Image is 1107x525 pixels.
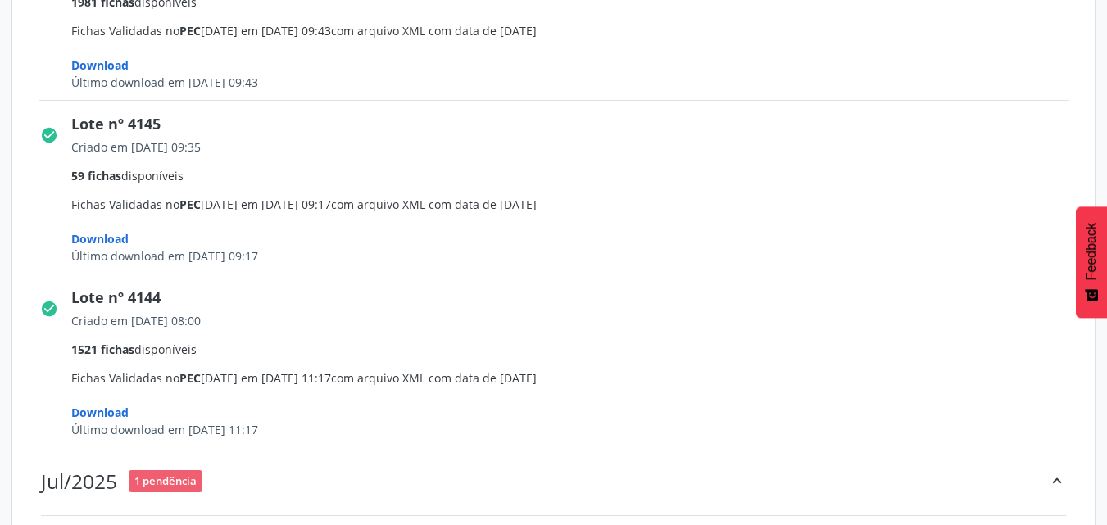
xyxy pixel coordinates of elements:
div: Último download em [DATE] 11:17 [71,421,1081,438]
div: Último download em [DATE] 09:43 [71,74,1081,91]
div: Último download em [DATE] 09:17 [71,247,1081,265]
i: check_circle [40,300,58,318]
div: disponíveis [71,341,1081,358]
span: 1521 fichas [71,342,134,357]
span: Download [71,57,129,73]
span: Download [71,231,129,247]
span: com arquivo XML com data de [DATE] [331,197,537,212]
span: PEC [179,23,201,38]
span: com arquivo XML com data de [DATE] [331,23,537,38]
span: Fichas Validadas no [DATE] em [DATE] 09:17 [71,138,1081,265]
span: 1 pendência [129,470,202,492]
div: Lote nº 4144 [71,287,1081,309]
span: PEC [179,197,201,212]
div: Criado em [DATE] 09:35 [71,138,1081,156]
i: keyboard_arrow_up [1048,472,1066,490]
span: 59 fichas [71,168,121,183]
span: com arquivo XML com data de [DATE] [331,370,537,386]
div: disponíveis [71,167,1081,184]
span: Fichas Validadas no [DATE] em [DATE] 11:17 [71,312,1081,438]
span: Download [71,405,129,420]
span: Feedback [1084,223,1099,280]
i: check_circle [40,126,58,144]
button: Feedback - Mostrar pesquisa [1076,206,1107,318]
span: PEC [179,370,201,386]
div: keyboard_arrow_up [1048,464,1066,498]
div: Lote nº 4145 [71,113,1081,135]
div: Jul/2025 [41,469,117,493]
div: Criado em [DATE] 08:00 [71,312,1081,329]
